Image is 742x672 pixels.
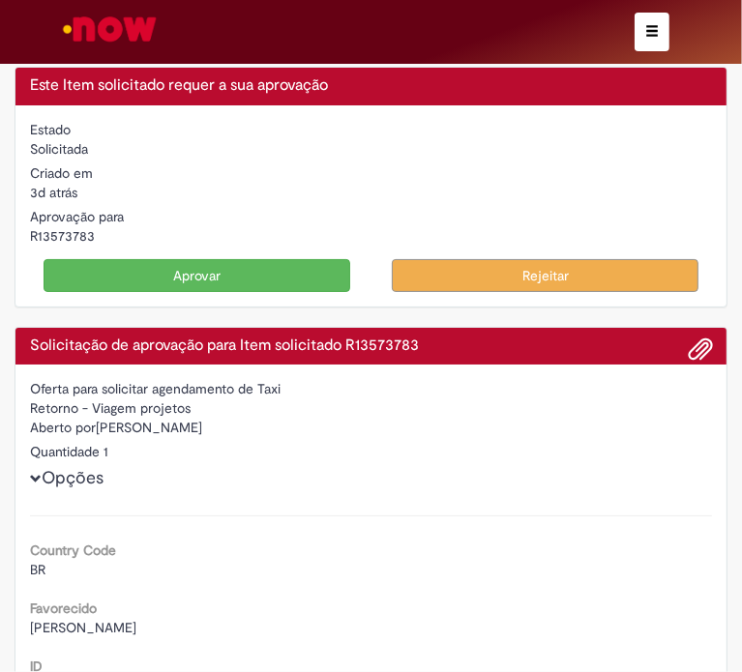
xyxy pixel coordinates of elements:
div: 28/09/2025 10:06:38 [30,183,712,202]
h4: Solicitação de aprovação para Item solicitado R13573783 [30,337,712,355]
div: Quantidade 1 [30,442,712,461]
div: Solicitada [30,139,712,159]
b: Favorecido [30,599,97,617]
div: Oferta para solicitar agendamento de Taxi [30,379,712,398]
h4: Este Item solicitado requer a sua aprovação [30,77,712,95]
label: Aprovação para [30,207,124,226]
div: [PERSON_NAME] [30,418,712,442]
span: BR [30,561,45,578]
button: Alternar navegação [635,13,669,51]
label: Estado [30,120,71,139]
span: [PERSON_NAME] [30,619,136,636]
div: Retorno - Viagem projetos [30,398,712,418]
img: ServiceNow [60,10,160,48]
label: Aberto por [30,418,96,437]
span: 3d atrás [30,184,77,201]
button: Rejeitar [392,259,698,292]
label: Criado em [30,163,93,183]
div: R13573783 [30,226,712,246]
button: Aprovar [44,259,350,292]
b: Country Code [30,541,116,559]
